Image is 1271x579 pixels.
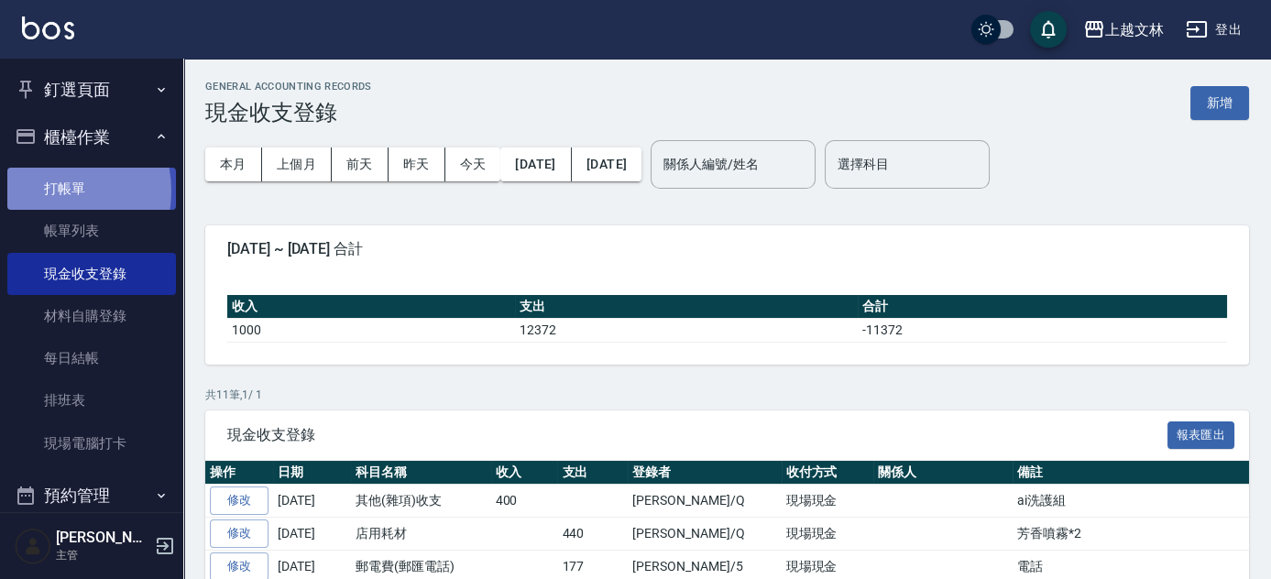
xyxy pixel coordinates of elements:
th: 收入 [227,295,515,319]
button: save [1030,11,1067,48]
a: 新增 [1190,93,1249,111]
td: 400 [491,485,558,518]
td: 現場現金 [782,485,874,518]
button: 登出 [1178,13,1249,47]
a: 帳單列表 [7,210,176,252]
span: 現金收支登錄 [227,426,1167,444]
th: 日期 [273,461,351,485]
a: 報表匯出 [1167,425,1235,442]
button: 本月 [205,147,262,181]
button: 報表匯出 [1167,421,1235,450]
th: 登錄者 [628,461,781,485]
p: 主管 [56,547,149,563]
button: 新增 [1190,86,1249,120]
th: 支出 [557,461,628,485]
button: [DATE] [500,147,571,181]
a: 每日結帳 [7,337,176,379]
td: [PERSON_NAME]/Q [628,518,781,551]
img: Logo [22,16,74,39]
td: [DATE] [273,518,351,551]
div: 上越文林 [1105,18,1164,41]
button: 預約管理 [7,472,176,519]
h2: GENERAL ACCOUNTING RECORDS [205,81,372,93]
th: 合計 [858,295,1227,319]
button: 釘選頁面 [7,66,176,114]
a: 材料自購登錄 [7,295,176,337]
th: 收入 [491,461,558,485]
td: 其他(雜項)收支 [351,485,491,518]
p: 共 11 筆, 1 / 1 [205,387,1249,403]
button: [DATE] [572,147,641,181]
button: 上越文林 [1076,11,1171,49]
th: 科目名稱 [351,461,491,485]
a: 現金收支登錄 [7,253,176,295]
td: -11372 [858,318,1227,342]
th: 收付方式 [782,461,874,485]
a: 現場電腦打卡 [7,422,176,464]
td: 店用耗材 [351,518,491,551]
td: [PERSON_NAME]/Q [628,485,781,518]
button: 今天 [445,147,501,181]
button: 前天 [332,147,389,181]
th: 操作 [205,461,273,485]
h3: 現金收支登錄 [205,100,372,126]
button: 上個月 [262,147,332,181]
button: 櫃檯作業 [7,114,176,161]
a: 排班表 [7,379,176,421]
th: 關係人 [873,461,1012,485]
span: [DATE] ~ [DATE] 合計 [227,240,1227,258]
th: 支出 [515,295,858,319]
a: 打帳單 [7,168,176,210]
a: 修改 [210,486,268,515]
h5: [PERSON_NAME] [56,529,149,547]
img: Person [15,528,51,564]
td: [DATE] [273,485,351,518]
td: 現場現金 [782,518,874,551]
button: 昨天 [389,147,445,181]
td: 1000 [227,318,515,342]
td: 440 [557,518,628,551]
td: 12372 [515,318,858,342]
a: 修改 [210,519,268,548]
